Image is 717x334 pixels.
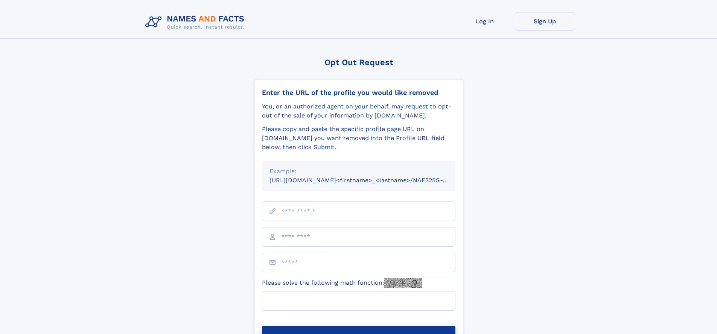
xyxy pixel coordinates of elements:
[142,12,251,32] img: Logo Names and Facts
[262,278,422,288] label: Please solve the following math function:
[269,177,470,184] small: [URL][DOMAIN_NAME]<firstname>_<lastname>/NAF325G-xxxxxxxx
[269,167,448,176] div: Example:
[262,125,455,152] div: Please copy and paste the specific profile page URL on [DOMAIN_NAME] you want removed into the Pr...
[254,58,463,67] div: Opt Out Request
[262,102,455,120] div: You, or an authorized agent on your behalf, may request to opt-out of the sale of your informatio...
[515,12,575,31] a: Sign Up
[455,12,515,31] a: Log In
[262,88,455,97] div: Enter the URL of the profile you would like removed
